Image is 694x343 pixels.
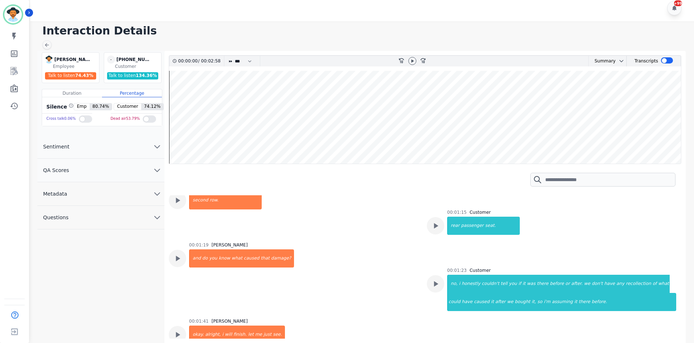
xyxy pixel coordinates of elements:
[619,58,624,64] svg: chevron down
[136,73,157,78] span: 134.36 %
[75,73,93,78] span: 74.43 %
[634,56,658,66] div: Transcripts
[153,142,162,151] svg: chevron down
[189,318,209,324] div: 00:01:41
[447,209,467,215] div: 00:01:15
[37,206,164,229] button: Questions chevron down
[481,275,500,293] div: couldn't
[260,249,270,268] div: that
[470,268,491,273] div: Customer
[508,275,518,293] div: you
[573,293,578,311] div: it
[652,275,658,293] div: of
[37,143,75,150] span: Sentiment
[473,293,490,311] div: caused
[543,293,551,311] div: i'm
[604,275,616,293] div: have
[674,0,682,6] div: +99
[518,275,522,293] div: if
[153,189,162,198] svg: chevron down
[460,217,484,235] div: passenger
[42,89,102,97] div: Duration
[495,293,506,311] div: after
[200,56,220,66] div: 00:02:58
[591,275,604,293] div: don't
[117,56,153,64] div: [PHONE_NUMBER]
[470,209,491,215] div: Customer
[102,89,162,97] div: Percentage
[490,293,495,311] div: it
[208,249,218,268] div: you
[270,249,294,268] div: damage?
[190,249,202,268] div: and
[549,275,565,293] div: before
[657,275,669,293] div: what
[231,249,243,268] div: what
[591,293,676,311] div: before.
[178,56,223,66] div: /
[212,318,248,324] div: [PERSON_NAME]
[209,191,262,209] div: row.
[536,275,549,293] div: there
[522,275,526,293] div: it
[212,242,248,248] div: [PERSON_NAME]
[42,24,687,37] h1: Interaction Details
[578,293,591,311] div: there
[448,293,461,311] div: could
[583,275,591,293] div: we
[46,114,76,124] div: Cross talk 0.06 %
[201,249,208,268] div: do
[448,275,458,293] div: no,
[625,275,652,293] div: recollection
[461,293,473,311] div: have
[37,214,74,221] span: Questions
[243,249,260,268] div: caused
[551,293,573,311] div: assuming
[616,58,624,64] button: chevron down
[114,103,141,110] span: Customer
[37,135,164,159] button: Sentiment chevron down
[153,166,162,175] svg: chevron down
[218,249,231,268] div: know
[37,167,75,174] span: QA Scores
[506,293,514,311] div: we
[74,103,90,110] span: Emp
[107,72,159,79] div: Talk to listen
[107,56,115,64] span: -
[537,293,543,311] div: so
[37,182,164,206] button: Metadata chevron down
[45,72,97,79] div: Talk to listen
[531,293,537,311] div: it,
[37,190,73,197] span: Metadata
[90,103,112,110] span: 80.74 %
[111,114,140,124] div: Dead air 53.79 %
[178,56,198,66] div: 00:00:00
[485,217,520,235] div: seat.
[571,275,583,293] div: after.
[616,275,625,293] div: any
[141,103,164,110] span: 74.12 %
[54,56,91,64] div: [PERSON_NAME]
[458,275,461,293] div: i
[565,275,571,293] div: or
[45,103,74,110] div: Silence
[526,275,536,293] div: was
[153,213,162,222] svg: chevron down
[190,191,209,209] div: second
[115,64,160,69] div: Customer
[4,6,22,23] img: Bordered avatar
[514,293,531,311] div: bought
[37,159,164,182] button: QA Scores chevron down
[448,217,460,235] div: rear
[461,275,481,293] div: honestly
[500,275,508,293] div: tell
[53,64,98,69] div: Employee
[447,268,467,273] div: 00:01:23
[589,56,616,66] div: Summary
[189,242,209,248] div: 00:01:19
